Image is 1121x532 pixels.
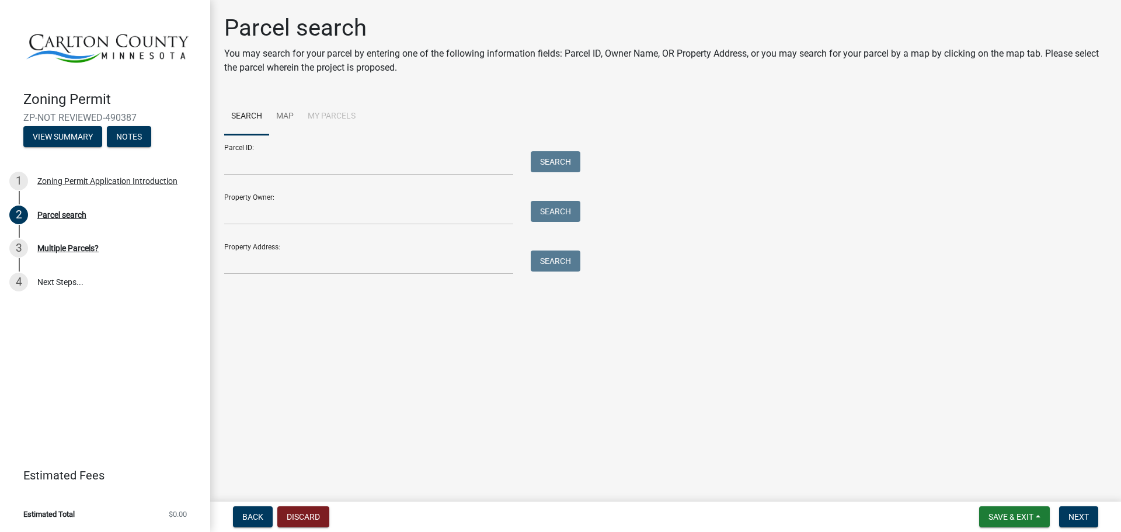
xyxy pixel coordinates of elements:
span: Back [242,512,263,521]
button: Search [531,251,580,272]
p: You may search for your parcel by entering one of the following information fields: Parcel ID, Ow... [224,47,1107,75]
span: Next [1068,512,1089,521]
a: Search [224,98,269,135]
img: Carlton County, Minnesota [23,12,192,79]
button: Search [531,151,580,172]
div: Parcel search [37,211,86,219]
button: Notes [107,126,151,147]
button: View Summary [23,126,102,147]
span: ZP-NOT REVIEWED-490387 [23,112,187,123]
span: Estimated Total [23,510,75,518]
div: 4 [9,273,28,291]
a: Estimated Fees [9,464,192,487]
div: Multiple Parcels? [37,244,99,252]
button: Discard [277,506,329,527]
h4: Zoning Permit [23,91,201,108]
wm-modal-confirm: Summary [23,133,102,142]
span: Save & Exit [988,512,1033,521]
div: 3 [9,239,28,258]
button: Search [531,201,580,222]
button: Back [233,506,273,527]
h1: Parcel search [224,14,1107,42]
wm-modal-confirm: Notes [107,133,151,142]
a: Map [269,98,301,135]
span: $0.00 [169,510,187,518]
button: Save & Exit [979,506,1050,527]
div: 2 [9,206,28,224]
div: Zoning Permit Application Introduction [37,177,177,185]
div: 1 [9,172,28,190]
button: Next [1059,506,1098,527]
